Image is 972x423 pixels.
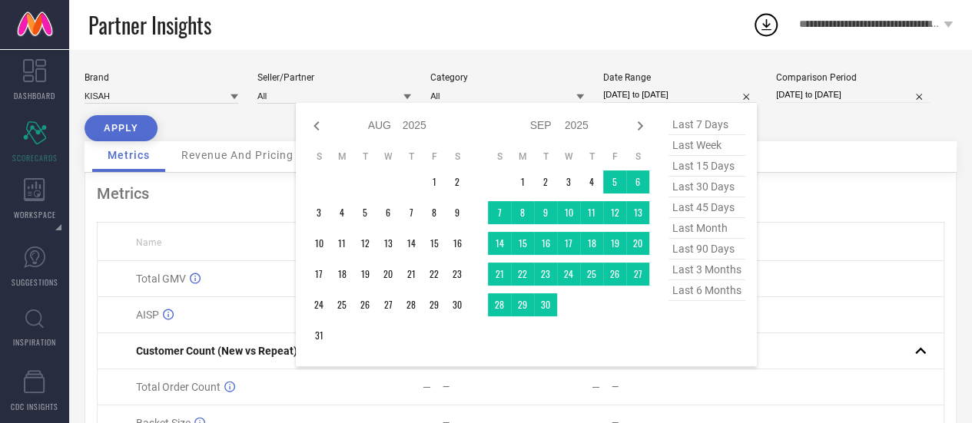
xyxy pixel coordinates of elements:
[668,259,745,280] span: last 3 months
[446,150,469,163] th: Saturday
[14,209,56,220] span: WORKSPACE
[511,201,534,224] td: Mon Sep 08 2025
[400,293,423,316] td: Thu Aug 28 2025
[330,201,353,224] td: Mon Aug 04 2025
[307,201,330,224] td: Sun Aug 03 2025
[580,170,603,193] td: Thu Sep 04 2025
[626,263,649,286] td: Sat Sep 27 2025
[353,263,377,286] td: Tue Aug 19 2025
[511,170,534,193] td: Mon Sep 01 2025
[13,336,56,348] span: INSPIRATION
[603,201,626,224] td: Fri Sep 12 2025
[446,263,469,286] td: Sat Aug 23 2025
[400,232,423,255] td: Thu Aug 14 2025
[400,150,423,163] th: Thursday
[136,345,297,357] span: Customer Count (New vs Repeat)
[257,72,411,83] div: Seller/Partner
[85,115,158,141] button: APPLY
[377,263,400,286] td: Wed Aug 20 2025
[85,72,238,83] div: Brand
[14,90,55,101] span: DASHBOARD
[353,232,377,255] td: Tue Aug 12 2025
[534,293,557,316] td: Tue Sep 30 2025
[136,381,221,393] span: Total Order Count
[557,232,580,255] td: Wed Sep 17 2025
[534,150,557,163] th: Tuesday
[668,114,745,135] span: last 7 days
[668,177,745,197] span: last 30 days
[603,263,626,286] td: Fri Sep 26 2025
[446,201,469,224] td: Sat Aug 09 2025
[668,135,745,156] span: last week
[423,150,446,163] th: Friday
[668,239,745,259] span: last 90 days
[626,150,649,163] th: Saturday
[423,170,446,193] td: Fri Aug 01 2025
[307,263,330,286] td: Sun Aug 17 2025
[534,232,557,255] td: Tue Sep 16 2025
[12,276,58,288] span: SUGGESTIONS
[534,263,557,286] td: Tue Sep 23 2025
[488,232,511,255] td: Sun Sep 14 2025
[377,232,400,255] td: Wed Aug 13 2025
[136,237,161,248] span: Name
[592,381,600,393] div: —
[97,184,944,203] div: Metrics
[557,201,580,224] td: Wed Sep 10 2025
[631,117,649,135] div: Next month
[488,293,511,316] td: Sun Sep 28 2025
[626,232,649,255] td: Sat Sep 20 2025
[307,293,330,316] td: Sun Aug 24 2025
[557,170,580,193] td: Wed Sep 03 2025
[511,293,534,316] td: Mon Sep 29 2025
[11,401,58,412] span: CDC INSIGHTS
[776,72,930,83] div: Comparison Period
[430,72,584,83] div: Category
[776,87,930,103] input: Select comparison period
[446,232,469,255] td: Sat Aug 16 2025
[534,170,557,193] td: Tue Sep 02 2025
[423,232,446,255] td: Fri Aug 15 2025
[353,293,377,316] td: Tue Aug 26 2025
[488,150,511,163] th: Sunday
[668,156,745,177] span: last 15 days
[377,150,400,163] th: Wednesday
[603,232,626,255] td: Fri Sep 19 2025
[603,150,626,163] th: Friday
[307,150,330,163] th: Sunday
[534,201,557,224] td: Tue Sep 09 2025
[668,280,745,301] span: last 6 months
[330,263,353,286] td: Mon Aug 18 2025
[488,201,511,224] td: Sun Sep 07 2025
[307,117,326,135] div: Previous month
[557,150,580,163] th: Wednesday
[88,9,211,41] span: Partner Insights
[752,11,780,38] div: Open download list
[181,149,294,161] span: Revenue And Pricing
[377,201,400,224] td: Wed Aug 06 2025
[307,232,330,255] td: Sun Aug 10 2025
[443,382,520,392] div: —
[580,232,603,255] td: Thu Sep 18 2025
[511,232,534,255] td: Mon Sep 15 2025
[108,149,150,161] span: Metrics
[423,263,446,286] td: Fri Aug 22 2025
[377,293,400,316] td: Wed Aug 27 2025
[446,293,469,316] td: Sat Aug 30 2025
[423,293,446,316] td: Fri Aug 29 2025
[136,273,186,285] span: Total GMV
[603,72,757,83] div: Date Range
[557,263,580,286] td: Wed Sep 24 2025
[580,150,603,163] th: Thursday
[400,201,423,224] td: Thu Aug 07 2025
[603,87,757,103] input: Select date range
[136,309,159,321] span: AISP
[353,201,377,224] td: Tue Aug 05 2025
[626,201,649,224] td: Sat Sep 13 2025
[423,201,446,224] td: Fri Aug 08 2025
[580,263,603,286] td: Thu Sep 25 2025
[446,170,469,193] td: Sat Aug 02 2025
[668,197,745,218] span: last 45 days
[488,263,511,286] td: Sun Sep 21 2025
[511,263,534,286] td: Mon Sep 22 2025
